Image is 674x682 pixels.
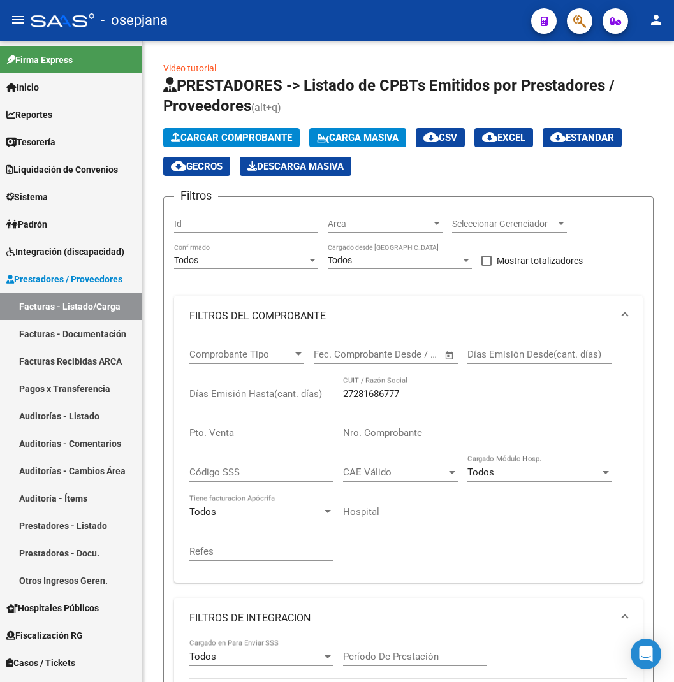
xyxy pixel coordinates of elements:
[6,190,48,204] span: Sistema
[6,245,124,259] span: Integración (discapacidad)
[443,348,457,363] button: Open calendar
[240,157,351,176] app-download-masive: Descarga masiva de comprobantes (adjuntos)
[314,349,365,360] input: Fecha inicio
[482,129,497,145] mat-icon: cloud_download
[474,128,533,147] button: EXCEL
[416,128,465,147] button: CSV
[550,132,614,143] span: Estandar
[174,255,198,265] span: Todos
[423,132,457,143] span: CSV
[543,128,622,147] button: Estandar
[6,163,118,177] span: Liquidación de Convenios
[189,651,216,662] span: Todos
[631,639,661,669] div: Open Intercom Messenger
[171,132,292,143] span: Cargar Comprobante
[6,108,52,122] span: Reportes
[163,128,300,147] button: Cargar Comprobante
[10,12,26,27] mat-icon: menu
[240,157,351,176] button: Descarga Masiva
[189,309,612,323] mat-panel-title: FILTROS DEL COMPROBANTE
[497,253,583,268] span: Mostrar totalizadores
[189,349,293,360] span: Comprobante Tipo
[189,611,612,625] mat-panel-title: FILTROS DE INTEGRACION
[328,219,431,229] span: Area
[6,272,122,286] span: Prestadores / Proveedores
[343,467,446,478] span: CAE Válido
[6,656,75,670] span: Casos / Tickets
[101,6,168,34] span: - osepjana
[328,255,352,265] span: Todos
[423,129,439,145] mat-icon: cloud_download
[6,628,83,642] span: Fiscalización RG
[247,161,344,172] span: Descarga Masiva
[482,132,525,143] span: EXCEL
[377,349,439,360] input: Fecha fin
[171,161,223,172] span: Gecros
[174,187,218,205] h3: Filtros
[6,135,55,149] span: Tesorería
[6,80,39,94] span: Inicio
[163,157,230,176] button: Gecros
[163,76,615,115] span: PRESTADORES -> Listado de CPBTs Emitidos por Prestadores / Proveedores
[163,63,216,73] a: Video tutorial
[452,219,555,229] span: Seleccionar Gerenciador
[189,506,216,518] span: Todos
[6,601,99,615] span: Hospitales Públicos
[317,132,399,143] span: Carga Masiva
[171,158,186,173] mat-icon: cloud_download
[309,128,406,147] button: Carga Masiva
[6,53,73,67] span: Firma Express
[6,217,47,231] span: Padrón
[174,296,643,337] mat-expansion-panel-header: FILTROS DEL COMPROBANTE
[251,101,281,113] span: (alt+q)
[174,598,643,639] mat-expansion-panel-header: FILTROS DE INTEGRACION
[648,12,664,27] mat-icon: person
[174,337,643,583] div: FILTROS DEL COMPROBANTE
[550,129,566,145] mat-icon: cloud_download
[467,467,494,478] span: Todos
